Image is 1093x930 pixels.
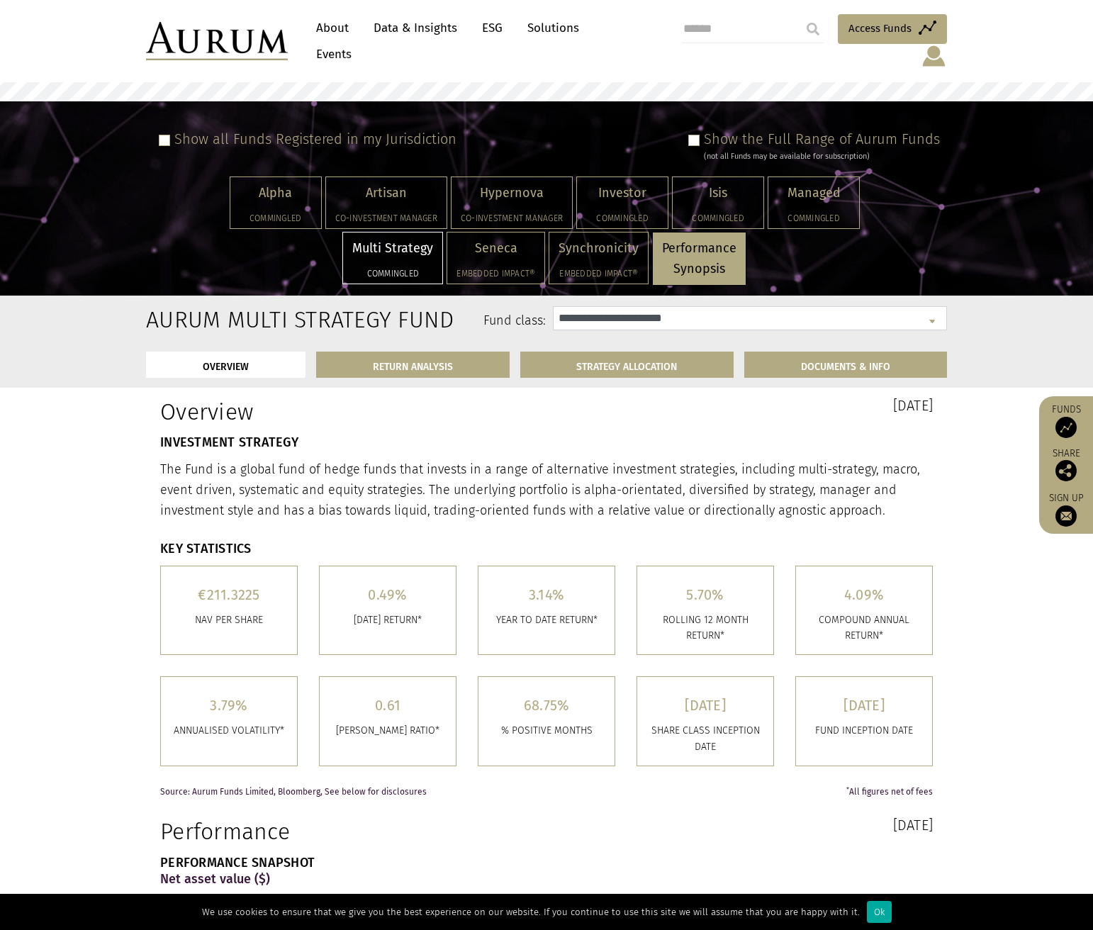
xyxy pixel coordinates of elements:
[160,398,536,425] h1: Overview
[489,588,604,602] h5: 3.14%
[838,14,947,44] a: Access Funds
[160,459,933,520] p: The Fund is a global fund of hedge funds that invests in a range of alternative investment strate...
[146,306,262,333] h2: Aurum Multi Strategy Fund
[557,398,933,413] h3: [DATE]
[489,698,604,712] h5: 68.75%
[704,130,940,147] label: Show the Full Range of Aurum Funds
[330,698,445,712] h5: 0.61
[682,183,754,203] p: Isis
[744,352,947,378] a: DOCUMENTS & INFO
[648,612,763,644] p: ROLLING 12 MONTH RETURN*
[778,183,850,203] p: Managed
[848,20,912,37] span: Access Funds
[160,435,298,450] strong: INVESTMENT STRATEGY
[921,44,947,68] img: account-icon.svg
[160,788,427,797] span: Source: Aurum Funds Limited, Bloomberg, See below for disclosures
[240,183,312,203] p: Alpha
[309,15,356,41] a: About
[330,612,445,628] p: [DATE] RETURN*
[160,541,252,556] strong: KEY STATISTICS
[586,183,658,203] p: Investor
[704,150,940,163] div: (not all Funds may be available for subscription)
[648,698,763,712] h5: [DATE]
[283,312,546,330] label: Fund class:
[146,22,288,60] img: Aurum
[456,269,535,278] h5: Embedded Impact®
[662,238,736,279] p: Performance Synopsis
[489,723,604,739] p: % POSITIVE MONTHS
[559,238,639,259] p: Synchronicity
[172,723,286,739] p: ANNUALISED VOLATILITY*
[557,818,933,832] h3: [DATE]
[352,238,433,259] p: Multi Strategy
[172,698,286,712] h5: 3.79%
[807,588,921,602] h5: 4.09%
[330,588,445,602] h5: 0.49%
[366,15,464,41] a: Data & Insights
[352,269,433,278] h5: Commingled
[867,901,892,923] div: Ok
[586,214,658,223] h5: Commingled
[807,698,921,712] h5: [DATE]
[1046,403,1086,438] a: Funds
[172,588,286,602] h5: €211.3225
[172,612,286,628] p: Nav per share
[240,214,312,223] h5: Commingled
[309,41,352,67] a: Events
[456,238,535,259] p: Seneca
[489,612,604,628] p: YEAR TO DATE RETURN*
[160,855,315,870] strong: PERFORMANCE SNAPSHOT
[807,723,921,739] p: FUND INCEPTION DATE
[1055,417,1077,438] img: Access Funds
[330,723,445,739] p: [PERSON_NAME] RATIO*
[520,15,586,41] a: Solutions
[648,723,763,755] p: SHARE CLASS INCEPTION DATE
[461,183,563,203] p: Hypernova
[520,352,734,378] a: STRATEGY ALLOCATION
[799,15,827,43] input: Submit
[160,871,270,887] strong: Net asset value ($)
[807,612,921,644] p: COMPOUND ANNUAL RETURN*
[160,818,536,845] h1: Performance
[648,588,763,602] h5: 5.70%
[174,130,456,147] label: Show all Funds Registered in my Jurisdiction
[1046,449,1086,481] div: Share
[778,214,850,223] h5: Commingled
[475,15,510,41] a: ESG
[682,214,754,223] h5: Commingled
[559,269,639,278] h5: Embedded Impact®
[335,183,437,203] p: Artisan
[846,788,933,797] span: All figures net of fees
[1046,492,1086,527] a: Sign up
[1055,505,1077,527] img: Sign up to our newsletter
[461,214,563,223] h5: Co-investment Manager
[316,352,510,378] a: RETURN ANALYSIS
[335,214,437,223] h5: Co-investment Manager
[1055,460,1077,481] img: Share this post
